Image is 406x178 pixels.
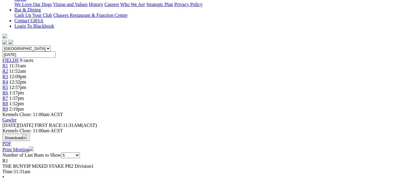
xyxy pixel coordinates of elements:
img: logo-grsa-white.png [2,34,7,38]
a: Privacy Policy [174,2,203,7]
div: Download [2,141,404,146]
span: 11:52am [9,69,26,74]
a: We Love Our Dogs [14,2,52,7]
span: FIRST RACE: [35,123,63,128]
span: R1 [2,158,8,163]
span: 12:32pm [9,79,26,84]
span: 11:31am [9,63,26,68]
a: Cash Up Your Club [14,13,52,18]
span: 1:17pm [9,90,24,95]
a: Contact GRSA [14,18,43,23]
span: 1:37pm [9,96,24,101]
a: Bar & Dining [14,7,41,12]
div: THE BUNYIP MIXED STAKE PR2 Division1 [2,164,404,169]
a: Gawler [2,117,17,122]
a: R7 [2,96,8,101]
a: R2 [2,69,8,74]
img: facebook.svg [2,40,7,44]
span: 12:57pm [9,85,26,90]
a: R4 [2,79,8,84]
a: Careers [104,2,119,7]
span: 9 races [20,58,33,63]
span: 11:31AM(ACST) [35,123,97,128]
a: R3 [2,74,8,79]
div: Number of Last Runs to Show [2,152,404,158]
a: R9 [2,106,8,112]
div: 11:31am [2,169,404,174]
img: printer.svg [29,146,34,151]
input: Select date [2,51,56,58]
a: Strategic Plan [146,2,173,7]
span: [DATE] [2,123,33,128]
a: History [89,2,103,7]
span: 2:19pm [9,106,24,112]
span: 1:52pm [9,101,24,106]
a: R5 [2,85,8,90]
button: Download [2,133,30,141]
a: Login To Blackbook [14,23,54,29]
a: Print Meeting [2,147,34,152]
span: Time: [2,169,14,174]
a: R6 [2,90,8,95]
img: download.svg [23,134,27,139]
a: FIELDS [2,58,19,63]
a: Who We Are [120,2,145,7]
span: [DATE] [2,123,18,128]
a: Chasers Restaurant & Function Centre [53,13,127,18]
div: About [14,2,404,7]
span: Kennels Close: 11:00am ACST [2,112,63,117]
a: PDF [2,141,11,146]
div: Kennels Close: 11:00am ACST [2,128,404,133]
img: twitter.svg [8,40,13,44]
a: Vision and Values [53,2,87,7]
span: 12:09pm [9,74,26,79]
div: Bar & Dining [14,13,404,18]
a: R1 [2,63,8,68]
a: R8 [2,101,8,106]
